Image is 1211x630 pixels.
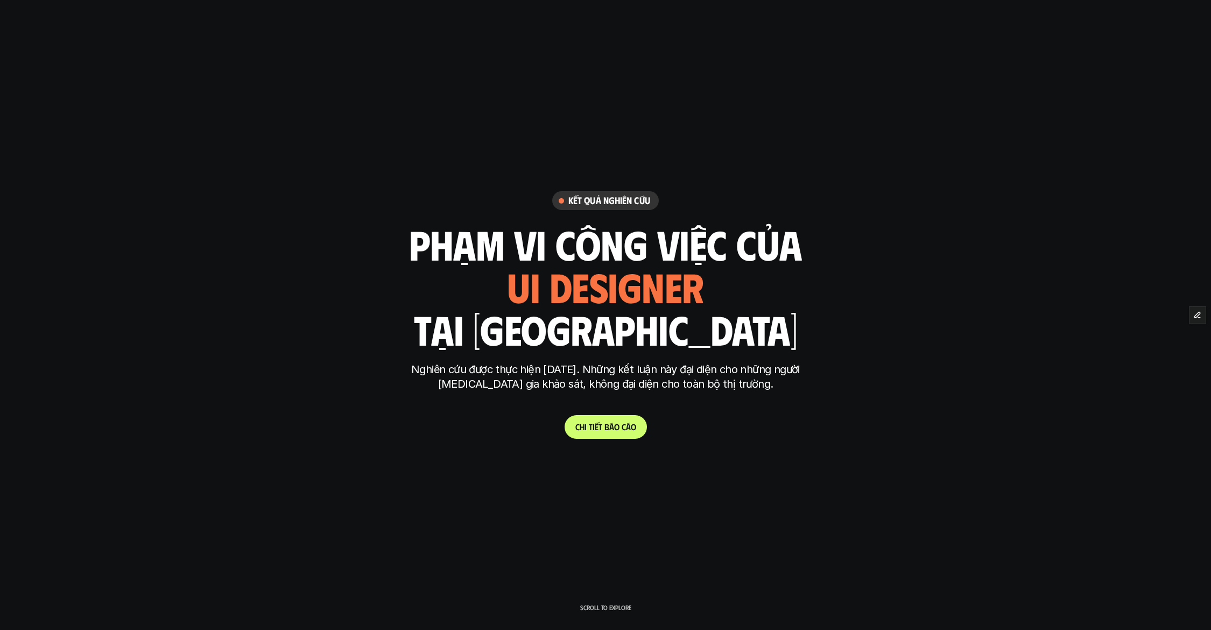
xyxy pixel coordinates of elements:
[1189,307,1206,323] button: Edit Framer Content
[414,306,798,352] h1: tại [GEOGRAPHIC_DATA]
[631,422,636,432] span: o
[568,194,650,207] h6: Kết quả nghiên cứu
[580,422,585,432] span: h
[626,422,631,432] span: á
[599,422,602,432] span: t
[589,422,593,432] span: t
[614,422,619,432] span: o
[575,422,580,432] span: C
[580,604,631,611] p: Scroll to explore
[585,422,587,432] span: i
[622,422,626,432] span: c
[593,422,595,432] span: i
[409,221,802,267] h1: phạm vi công việc của
[604,422,609,432] span: b
[565,415,647,439] a: Chitiếtbáocáo
[609,422,614,432] span: á
[595,422,599,432] span: ế
[404,362,807,391] p: Nghiên cứu được thực hiện [DATE]. Những kết luận này đại diện cho những người [MEDICAL_DATA] gia ...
